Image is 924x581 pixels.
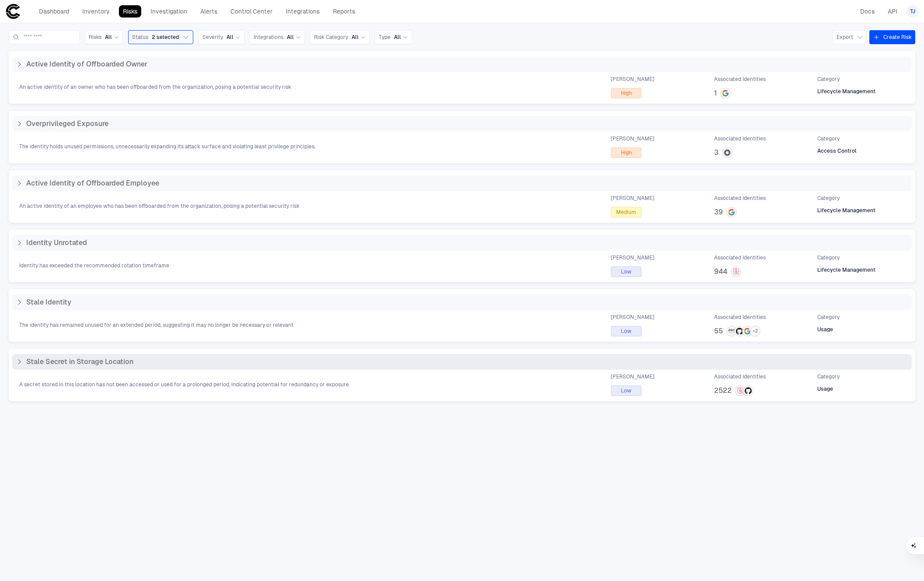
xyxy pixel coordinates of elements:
[714,195,766,202] span: Associated Identities
[714,89,717,98] span: 1
[817,76,840,83] span: Category
[78,5,114,17] a: Inventory
[19,322,293,329] span: The identity has remained unused for an extended period, suggesting it may no longer be necessary...
[611,195,654,202] span: [PERSON_NAME]
[884,5,901,17] a: API
[26,357,133,366] span: Stale Secret in Storage Location
[817,254,840,261] span: Category
[19,203,300,210] span: An active identity of an employee who has been offboarded from the organization, posing a potenti...
[611,314,654,321] span: [PERSON_NAME]
[9,111,915,163] div: Overprivileged ExposureThe identity holds unused permissions, unnecessarily expanding its attack ...
[907,5,919,17] button: TJ
[19,381,349,388] span: A secret stored in this location has not been accessed or used for a prolonged period, indicating...
[817,314,840,321] span: Category
[833,30,866,44] button: Export
[119,5,141,17] a: Risks
[910,8,915,15] span: TJ
[132,34,148,41] span: Status
[146,5,191,17] a: Investigation
[611,135,654,142] span: [PERSON_NAME]
[9,230,915,282] div: Identity UnrotatedIdentity has exceeded the recommended rotation timeframe[PERSON_NAME]LowAssocia...
[352,34,359,41] span: All
[26,60,147,69] span: Active Identity of Offboarded Owner
[282,5,324,17] a: Integrations
[817,135,840,142] span: Category
[611,373,654,380] span: [PERSON_NAME]
[714,373,766,380] span: Associated Identities
[35,5,73,17] a: Dashboard
[128,30,193,44] button: Status2 selected
[714,76,766,83] span: Associated Identities
[89,34,101,41] span: Risks
[254,34,283,41] span: Integrations
[616,209,636,216] span: Medium
[856,5,879,17] a: Docs
[714,135,766,142] span: Associated Identities
[196,5,221,17] a: Alerts
[611,254,654,261] span: [PERSON_NAME]
[314,34,348,41] span: Risk Category
[817,147,857,154] span: Access Control
[19,84,291,91] span: An active identity of an owner who has been offboarded from the organization, posing a potential ...
[329,5,359,17] a: Reports
[9,51,915,104] div: Active Identity of Offboarded OwnerAn active identity of an owner who has been offboarded from th...
[714,386,732,395] span: 2522
[26,238,87,247] span: Identity Unrotated
[817,195,840,202] span: Category
[817,385,833,392] span: Usage
[714,327,723,336] span: 55
[9,349,915,401] div: Stale Secret in Storage LocationA secret stored in this location has not been accessed or used fo...
[19,143,315,150] span: The identity holds unused permissions, unnecessarily expanding its attack surface and violating l...
[817,207,875,214] span: Lifecycle Management
[714,314,766,321] span: Associated Identities
[621,387,631,394] span: Low
[817,326,833,333] span: Usage
[817,88,875,95] span: Lifecycle Management
[394,34,401,41] span: All
[611,76,654,83] span: [PERSON_NAME]
[26,298,71,307] span: Stale Identity
[714,267,727,276] span: 944
[19,262,169,269] span: Identity has exceeded the recommended rotation timeframe
[817,373,840,380] span: Category
[621,268,631,275] span: Low
[817,266,875,273] span: Lifecycle Management
[714,254,766,261] span: Associated Identities
[9,170,915,223] div: Active Identity of Offboarded EmployeeAn active identity of an employee who has been offboarded f...
[227,34,234,41] span: All
[753,328,758,334] span: + 2
[621,328,631,335] span: Low
[287,34,294,41] span: All
[621,90,632,97] span: High
[869,30,915,44] button: Create Risk
[621,149,632,156] span: High
[379,34,391,41] span: Type
[714,208,723,217] span: 39
[26,119,108,128] span: Overprivileged Exposure
[227,5,276,17] a: Control Center
[714,148,718,157] span: 3
[202,34,223,41] span: Severity
[9,289,915,342] div: Stale IdentityThe identity has remained unused for an extended period, suggesting it may no longe...
[105,34,112,41] span: All
[152,34,179,41] span: 2 selected
[26,179,159,188] span: Active Identity of Offboarded Employee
